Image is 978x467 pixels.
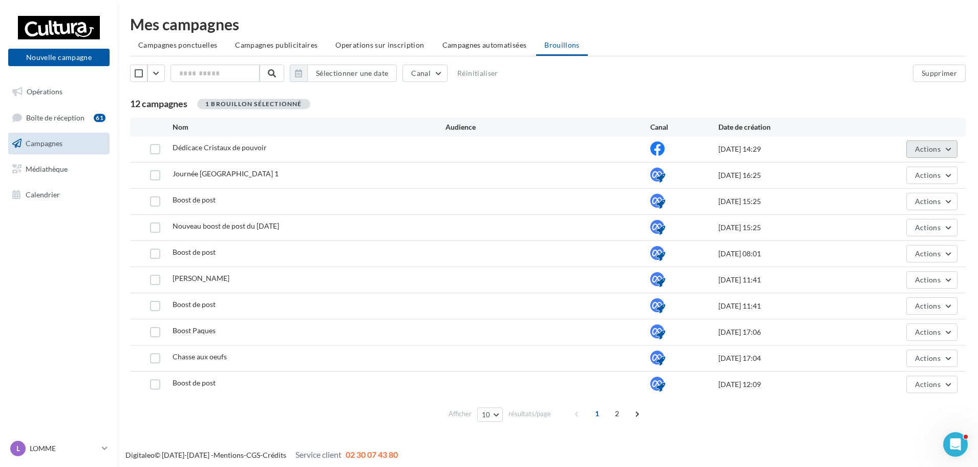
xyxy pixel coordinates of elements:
div: [DATE] 14:29 [718,144,855,154]
button: Actions [906,219,958,236]
div: Nom [173,122,445,132]
div: Date de création [718,122,855,132]
a: Digitaleo [125,451,155,459]
span: Campagnes publicitaires [235,40,317,49]
button: Actions [906,271,958,289]
span: Boost Paques [173,326,216,335]
button: Actions [906,140,958,158]
span: Nouveau boost de post du 24/04/2025 [173,221,279,230]
span: Boost de post [173,378,216,387]
button: Actions [906,297,958,315]
div: 1 brouillon sélectionné [197,99,310,109]
span: Actions [915,301,941,310]
div: [DATE] 16:25 [718,170,855,180]
button: 10 [477,408,503,422]
span: Opérations [27,87,62,96]
span: Service client [295,450,342,459]
button: Actions [906,167,958,184]
a: Mentions [214,451,244,459]
div: [DATE] 17:06 [718,327,855,337]
button: Nouvelle campagne [8,49,110,66]
button: Actions [906,245,958,262]
span: Calendrier [26,190,60,198]
span: Marion Fritsch [173,274,229,282]
span: L [16,443,20,454]
a: Calendrier [6,184,112,206]
span: 10 [482,411,491,419]
span: Operations sur inscription [335,40,424,49]
div: Audience [445,122,650,132]
div: [DATE] 11:41 [718,275,855,285]
span: Boîte de réception [26,113,84,121]
span: Actions [915,145,941,153]
span: Médiathèque [26,165,68,173]
button: Sélectionner une date [290,65,397,82]
div: Canal [650,122,718,132]
span: Chasse aux oeufs [173,352,227,361]
div: [DATE] 11:41 [718,301,855,311]
a: L LOMME [8,439,110,458]
div: [DATE] 08:01 [718,249,855,259]
div: [DATE] 17:04 [718,353,855,363]
div: [DATE] 15:25 [718,196,855,207]
span: Actions [915,354,941,362]
iframe: Intercom live chat [943,432,968,457]
span: Boost de post [173,300,216,309]
a: Crédits [263,451,286,459]
button: Actions [906,193,958,210]
span: Actions [915,275,941,284]
button: Actions [906,350,958,367]
span: Afficher [449,409,472,419]
div: Mes campagnes [130,16,966,32]
span: Boost de post [173,248,216,256]
span: Journée Japon 1 [173,169,279,178]
button: Canal [402,65,448,82]
a: Boîte de réception61 [6,107,112,129]
span: Actions [915,328,941,336]
span: Actions [915,171,941,179]
button: Supprimer [913,65,966,82]
span: © [DATE]-[DATE] - - - [125,451,398,459]
div: [DATE] 12:09 [718,379,855,390]
div: [DATE] 15:25 [718,222,855,233]
button: Réinitialiser [453,67,502,79]
span: Dédicace Cristaux de pouvoir [173,143,267,152]
button: Sélectionner une date [307,65,397,82]
button: Actions [906,376,958,393]
a: CGS [246,451,260,459]
span: 2 [609,405,625,422]
span: Actions [915,249,941,258]
span: Boost de post [173,195,216,204]
span: Actions [915,380,941,389]
span: 02 30 07 43 80 [346,450,398,459]
button: Actions [906,323,958,341]
span: Campagnes [26,139,62,148]
span: résultats/page [508,409,551,419]
span: Actions [915,223,941,232]
span: Campagnes ponctuelles [138,40,217,49]
a: Campagnes [6,133,112,154]
span: 1 [589,405,605,422]
div: 61 [94,114,105,122]
a: Opérations [6,81,112,103]
a: Médiathèque [6,158,112,180]
span: Campagnes automatisées [442,40,527,49]
span: Actions [915,197,941,206]
p: LOMME [30,443,98,454]
span: 12 campagnes [130,98,187,109]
